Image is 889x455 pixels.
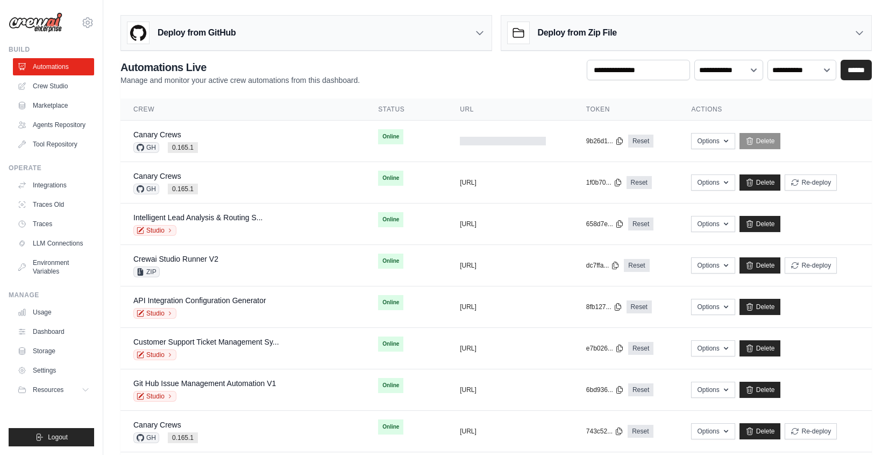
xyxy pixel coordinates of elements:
span: ZIP [133,267,160,277]
th: Actions [678,99,872,121]
button: Options [691,340,735,356]
button: dc7ffa... [586,261,620,270]
button: Options [691,299,735,315]
a: Traces Old [13,196,94,213]
a: Canary Crews [133,130,181,139]
button: Options [691,133,735,149]
button: Options [691,216,735,232]
a: Delete [739,340,781,356]
button: 6bd936... [586,386,624,394]
a: Reset [628,342,653,355]
button: 743c52... [586,427,623,436]
span: Online [378,295,403,310]
a: Marketplace [13,97,94,114]
a: Reset [628,425,653,438]
button: 8fb127... [586,303,622,311]
a: Reset [628,135,653,148]
a: Reset [624,259,649,272]
h3: Deploy from Zip File [538,26,617,39]
a: Automations [13,58,94,75]
button: Re-deploy [785,174,837,191]
a: Crewai Studio Runner V2 [133,255,218,263]
a: Delete [739,382,781,398]
a: Reset [627,176,652,189]
button: Resources [13,381,94,398]
button: 658d7e... [586,220,624,228]
a: Tool Repository [13,136,94,153]
span: Logout [48,433,68,442]
button: Options [691,382,735,398]
a: Studio [133,308,176,319]
a: Environment Variables [13,254,94,280]
a: Canary Crews [133,421,181,429]
button: Options [691,423,735,439]
button: Options [691,257,735,274]
button: Re-deploy [785,423,837,439]
button: 9b26d1... [586,137,624,145]
a: Storage [13,342,94,360]
a: Reset [628,218,653,230]
span: Online [378,212,403,227]
a: Git Hub Issue Management Automation V1 [133,379,276,388]
span: 0.165.1 [168,184,198,194]
a: Agents Repository [13,116,94,134]
th: Token [573,99,679,121]
a: Usage [13,304,94,321]
a: Delete [739,257,781,274]
a: Delete [739,174,781,191]
th: URL [447,99,573,121]
a: Studio [133,391,176,402]
span: Online [378,419,403,435]
a: Reset [628,383,653,396]
span: Online [378,254,403,269]
span: GH [133,184,159,194]
th: Crew [120,99,365,121]
div: Operate [9,164,94,172]
img: Logo [9,12,62,33]
span: 0.165.1 [168,432,198,443]
a: Studio [133,225,176,236]
a: Crew Studio [13,78,94,95]
a: Customer Support Ticket Management Sy... [133,338,279,346]
a: Intelligent Lead Analysis & Routing S... [133,213,262,222]
a: Settings [13,362,94,379]
a: Delete [739,133,781,149]
button: Logout [9,428,94,446]
th: Status [365,99,447,121]
span: GH [133,432,159,443]
a: Delete [739,216,781,232]
div: Build [9,45,94,54]
a: Dashboard [13,323,94,340]
span: Online [378,129,403,144]
button: Re-deploy [785,257,837,274]
a: Delete [739,423,781,439]
span: 0.165.1 [168,142,198,153]
h2: Automations Live [120,60,360,75]
div: Manage [9,291,94,299]
a: API Integration Configuration Generator [133,296,266,305]
span: GH [133,142,159,153]
img: GitHub Logo [127,22,149,44]
a: Integrations [13,177,94,194]
h3: Deploy from GitHub [158,26,236,39]
span: Online [378,171,403,186]
button: e7b026... [586,344,624,353]
p: Manage and monitor your active crew automations from this dashboard. [120,75,360,86]
a: LLM Connections [13,235,94,252]
span: Online [378,337,403,352]
button: Options [691,174,735,191]
a: Traces [13,215,94,233]
a: Reset [627,300,652,313]
a: Delete [739,299,781,315]
button: 1f0b70... [586,178,622,187]
span: Resources [33,386,63,394]
span: Online [378,378,403,393]
a: Studio [133,349,176,360]
a: Canary Crews [133,172,181,180]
